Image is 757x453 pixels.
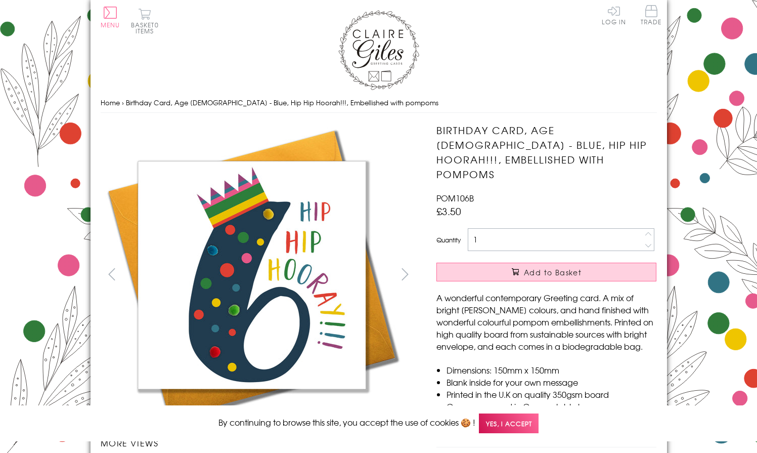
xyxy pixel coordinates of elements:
[101,98,120,107] a: Home
[131,8,159,34] button: Basket0 items
[101,437,417,449] h3: More views
[436,123,656,181] h1: Birthday Card, Age [DEMOGRAPHIC_DATA] - Blue, Hip Hip Hoorah!!!, Embellished with pompoms
[447,376,656,388] li: Blank inside for your own message
[122,98,124,107] span: ›
[447,388,656,400] li: Printed in the U.K on quality 350gsm board
[416,123,720,427] img: Birthday Card, Age 6 - Blue, Hip Hip Hoorah!!!, Embellished with pompoms
[524,267,582,277] span: Add to Basket
[126,98,438,107] span: Birthday Card, Age [DEMOGRAPHIC_DATA] - Blue, Hip Hip Hoorah!!!, Embellished with pompoms
[101,263,123,285] button: prev
[641,5,662,27] a: Trade
[101,7,120,28] button: Menu
[136,20,159,35] span: 0 items
[436,204,461,218] span: £3.50
[436,235,461,244] label: Quantity
[641,5,662,25] span: Trade
[436,192,474,204] span: POM106B
[479,414,539,433] span: Yes, I accept
[447,364,656,376] li: Dimensions: 150mm x 150mm
[393,263,416,285] button: next
[436,263,656,281] button: Add to Basket
[100,123,404,427] img: Birthday Card, Age 6 - Blue, Hip Hip Hoorah!!!, Embellished with pompoms
[101,20,120,29] span: Menu
[338,10,419,90] img: Claire Giles Greetings Cards
[101,93,657,113] nav: breadcrumbs
[602,5,626,25] a: Log In
[436,292,656,352] p: A wonderful contemporary Greeting card. A mix of bright [PERSON_NAME] colours, and hand finished ...
[447,400,656,413] li: Comes wrapped in Compostable bag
